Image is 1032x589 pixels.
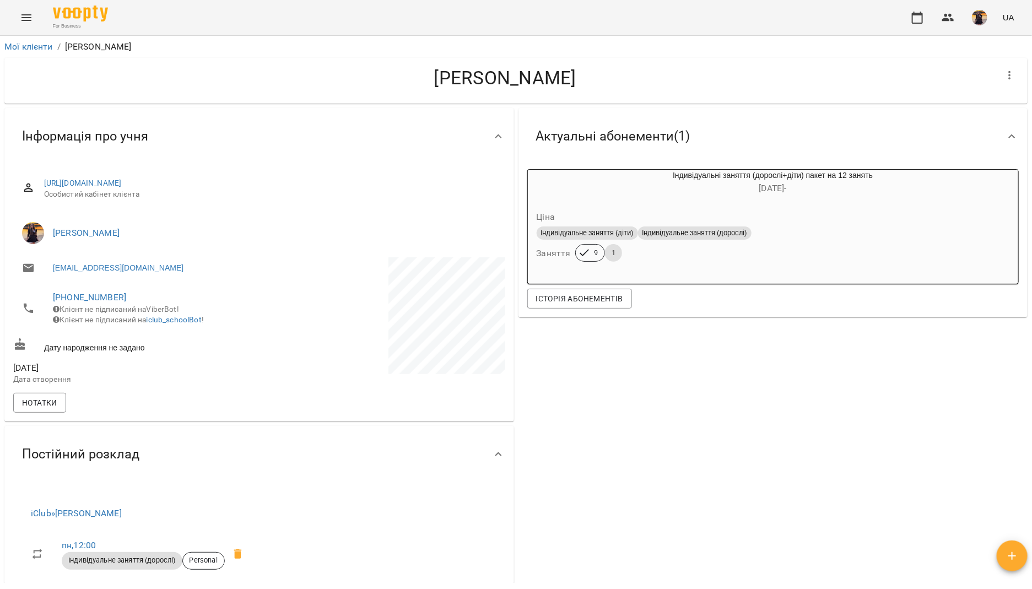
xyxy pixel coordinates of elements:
[998,7,1019,28] button: UA
[53,23,108,30] span: For Business
[587,248,604,258] span: 9
[537,209,555,225] h6: Ціна
[22,128,148,145] span: Інформація про учня
[44,189,496,200] span: Особистий кабінет клієнта
[1003,12,1014,23] span: UA
[65,40,132,53] p: [PERSON_NAME]
[62,540,96,550] a: пн,12:00
[528,170,1019,196] div: Індивідуальні заняття (дорослі+діти) пакет на 12 занять
[31,508,122,518] a: iClub»[PERSON_NAME]
[13,4,40,31] button: Menu
[147,315,202,324] a: iclub_schoolBot
[4,41,53,52] a: Мої клієнти
[225,541,251,568] span: Видалити приватний урок Ліза Доля пн 12:00 клієнта Огороднікова Ірина Миколаївна
[518,108,1028,165] div: Актуальні абонементи(1)
[527,289,632,309] button: Історія абонементів
[44,179,122,187] a: [URL][DOMAIN_NAME]
[22,446,139,463] span: Постійний розклад
[53,315,204,324] span: Клієнт не підписаний на !
[537,246,571,261] h6: Заняття
[22,396,57,409] span: Нотатки
[183,555,224,565] span: Personal
[22,222,44,244] img: Доля Єлизавета Миколаївна
[638,228,752,238] span: Індивідуальне заняття (дорослі)
[537,228,638,238] span: Індивідуальне заняття (діти)
[972,10,987,25] img: d9e4fe055f4d09e87b22b86a2758fb91.jpg
[759,183,787,193] span: [DATE] -
[4,108,514,165] div: Інформація про учня
[62,555,182,565] span: Індивідуальне заняття (дорослі)
[605,248,622,258] span: 1
[53,292,126,302] a: [PHONE_NUMBER]
[536,292,623,305] span: Історія абонементів
[13,393,66,413] button: Нотатки
[53,228,120,238] a: [PERSON_NAME]
[13,361,257,375] span: [DATE]
[53,6,108,21] img: Voopty Logo
[536,128,690,145] span: Актуальні абонементи ( 1 )
[57,40,61,53] li: /
[13,374,257,385] p: Дата створення
[4,40,1028,53] nav: breadcrumb
[53,262,183,273] a: [EMAIL_ADDRESS][DOMAIN_NAME]
[528,170,1019,275] button: Індивідуальні заняття (дорослі+діти) пакет на 12 занять[DATE]- ЦінаІндивідуальне заняття (діти)Ін...
[11,336,259,356] div: Дату народження не задано
[4,426,514,483] div: Постійний розклад
[13,67,997,89] h4: [PERSON_NAME]
[53,305,179,314] span: Клієнт не підписаний на ViberBot!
